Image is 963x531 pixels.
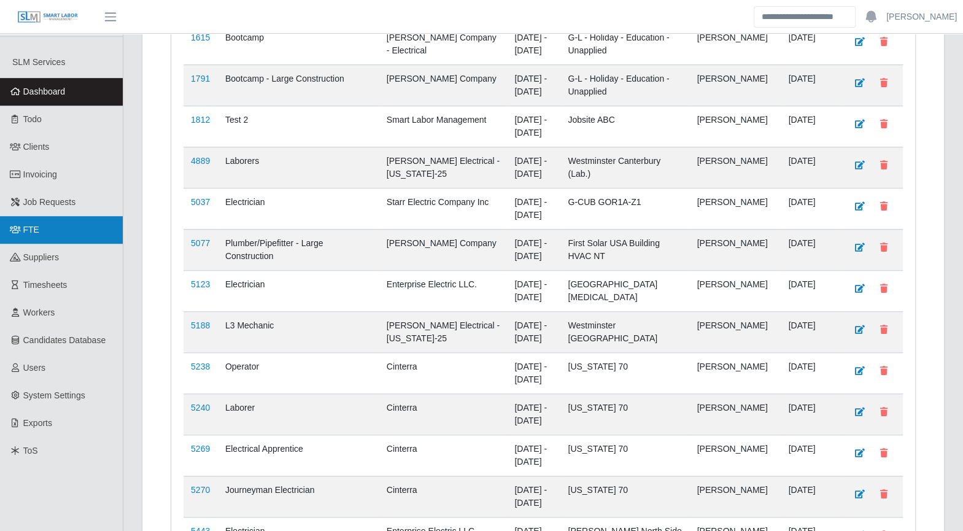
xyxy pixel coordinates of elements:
[17,10,79,24] img: SLM Logo
[689,435,781,476] td: [PERSON_NAME]
[191,33,210,42] a: 1615
[507,270,560,311] td: [DATE] - [DATE]
[781,23,840,64] td: [DATE]
[781,311,840,352] td: [DATE]
[379,229,508,270] td: [PERSON_NAME] Company
[23,197,76,207] span: Job Requests
[23,280,68,290] span: Timesheets
[781,393,840,435] td: [DATE]
[23,363,46,373] span: Users
[781,229,840,270] td: [DATE]
[379,106,508,147] td: Smart Labor Management
[379,311,508,352] td: [PERSON_NAME] Electrical - [US_STATE]-25
[781,188,840,229] td: [DATE]
[507,352,560,393] td: [DATE] - [DATE]
[689,393,781,435] td: [PERSON_NAME]
[23,418,52,428] span: Exports
[23,225,39,234] span: FTE
[507,393,560,435] td: [DATE] - [DATE]
[689,352,781,393] td: [PERSON_NAME]
[218,352,379,393] td: Operator
[23,142,50,152] span: Clients
[23,114,42,124] span: Todo
[23,335,106,345] span: Candidates Database
[560,393,689,435] td: [US_STATE] 70
[507,188,560,229] td: [DATE] - [DATE]
[507,435,560,476] td: [DATE] - [DATE]
[781,64,840,106] td: [DATE]
[560,147,689,188] td: Westminster Canterbury (Lab.)
[560,188,689,229] td: G-CUB GOR1A-Z1
[191,403,210,413] a: 5240
[379,147,508,188] td: [PERSON_NAME] Electrical - [US_STATE]-25
[754,6,856,28] input: Search
[781,270,840,311] td: [DATE]
[560,23,689,64] td: G-L - Holiday - Education - Unapplied
[560,106,689,147] td: Jobsite ABC
[218,106,379,147] td: Test 2
[191,197,210,207] a: 5037
[191,444,210,454] a: 5269
[23,308,55,317] span: Workers
[781,147,840,188] td: [DATE]
[689,229,781,270] td: [PERSON_NAME]
[379,435,508,476] td: Cinterra
[507,229,560,270] td: [DATE] - [DATE]
[218,188,379,229] td: Electrician
[23,446,38,455] span: ToS
[689,476,781,517] td: [PERSON_NAME]
[560,311,689,352] td: Westminster [GEOGRAPHIC_DATA]
[781,476,840,517] td: [DATE]
[218,435,379,476] td: Electrical Apprentice
[218,229,379,270] td: Plumber/Pipefitter - Large Construction
[689,23,781,64] td: [PERSON_NAME]
[560,435,689,476] td: [US_STATE] 70
[23,252,59,262] span: Suppliers
[218,270,379,311] td: Electrician
[218,64,379,106] td: Bootcamp - Large Construction
[218,311,379,352] td: L3 Mechanic
[689,64,781,106] td: [PERSON_NAME]
[781,435,840,476] td: [DATE]
[507,311,560,352] td: [DATE] - [DATE]
[379,188,508,229] td: Starr Electric Company Inc
[560,476,689,517] td: [US_STATE] 70
[560,64,689,106] td: G-L - Holiday - Education - Unapplied
[191,115,210,125] a: 1812
[191,362,210,371] a: 5238
[218,23,379,64] td: Bootcamp
[560,229,689,270] td: First Solar USA Building HVAC NT
[781,106,840,147] td: [DATE]
[23,169,57,179] span: Invoicing
[218,476,379,517] td: Journeyman Electrician
[379,393,508,435] td: Cinterra
[560,270,689,311] td: [GEOGRAPHIC_DATA][MEDICAL_DATA]
[507,106,560,147] td: [DATE] - [DATE]
[191,238,210,248] a: 5077
[689,188,781,229] td: [PERSON_NAME]
[507,64,560,106] td: [DATE] - [DATE]
[191,156,210,166] a: 4889
[379,23,508,64] td: [PERSON_NAME] Company - Electrical
[191,485,210,495] a: 5270
[218,393,379,435] td: Laborer
[560,352,689,393] td: [US_STATE] 70
[379,352,508,393] td: Cinterra
[507,23,560,64] td: [DATE] - [DATE]
[23,390,85,400] span: System Settings
[507,476,560,517] td: [DATE] - [DATE]
[689,270,781,311] td: [PERSON_NAME]
[689,106,781,147] td: [PERSON_NAME]
[23,87,66,96] span: Dashboard
[191,74,210,83] a: 1791
[379,64,508,106] td: [PERSON_NAME] Company
[689,311,781,352] td: [PERSON_NAME]
[781,352,840,393] td: [DATE]
[507,147,560,188] td: [DATE] - [DATE]
[191,279,210,289] a: 5123
[689,147,781,188] td: [PERSON_NAME]
[12,57,65,67] span: SLM Services
[379,270,508,311] td: Enterprise Electric LLC.
[379,476,508,517] td: Cinterra
[886,10,957,23] a: [PERSON_NAME]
